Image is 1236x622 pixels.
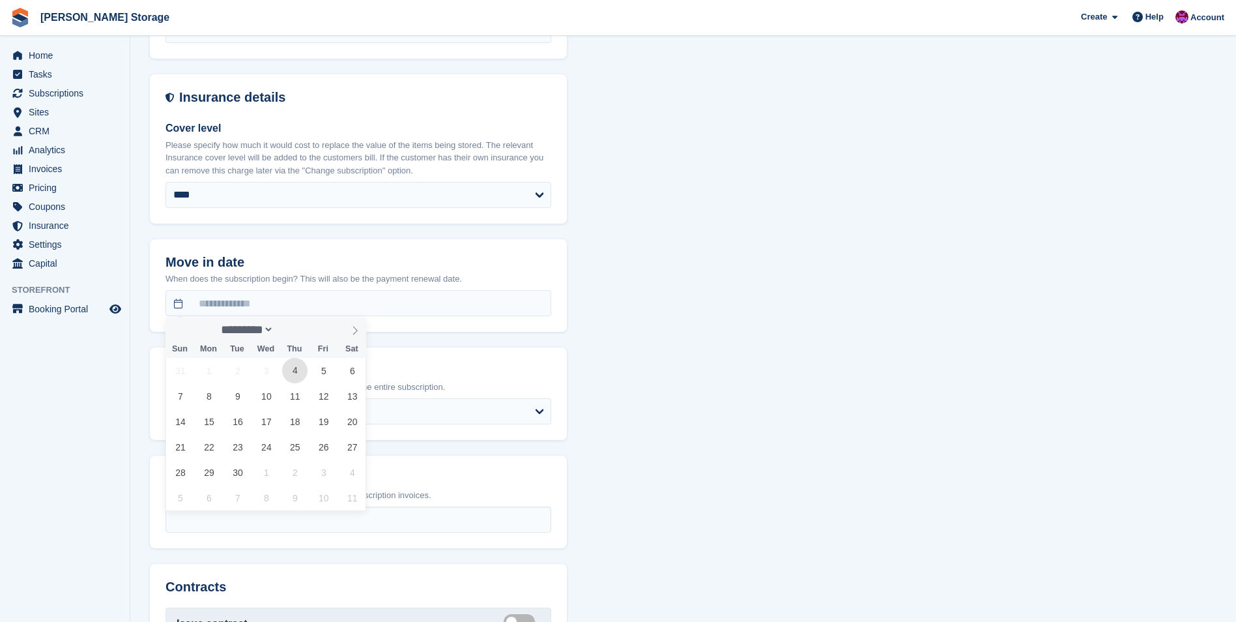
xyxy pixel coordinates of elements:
span: September 10, 2025 [253,383,279,409]
span: Help [1145,10,1164,23]
span: September 12, 2025 [311,383,336,409]
span: Account [1190,11,1224,24]
p: Please specify how much it would cost to replace the value of the items being stored. The relevan... [165,139,551,177]
span: Capital [29,254,107,273]
a: menu [7,84,123,102]
a: menu [7,65,123,83]
span: September 13, 2025 [339,383,365,409]
span: September 26, 2025 [311,434,336,460]
a: menu [7,46,123,65]
span: September 23, 2025 [225,434,250,460]
a: menu [7,235,123,254]
span: October 3, 2025 [311,460,336,485]
span: August 31, 2025 [167,358,193,383]
span: Home [29,46,107,65]
span: October 1, 2025 [253,460,279,485]
span: October 2, 2025 [282,460,308,485]
input: Year [274,323,315,336]
select: Month [217,323,274,336]
span: October 7, 2025 [225,485,250,511]
h2: Contracts [165,580,551,595]
span: September 1, 2025 [196,358,222,383]
img: stora-icon-8386f47178a22dfd0bd8f6a31ec36ba5ce8667c1dd55bd0f319d3a0aa187defe.svg [10,8,30,27]
label: Cover level [165,121,551,136]
span: Subscriptions [29,84,107,102]
span: September 6, 2025 [339,358,365,383]
span: September 29, 2025 [196,460,222,485]
p: When does the subscription begin? This will also be the payment renewal date. [165,273,551,286]
a: menu [7,300,123,318]
h2: Insurance details [179,90,551,105]
span: Invoices [29,160,107,178]
span: October 11, 2025 [339,485,365,511]
span: September 16, 2025 [225,409,250,434]
span: October 6, 2025 [196,485,222,511]
a: menu [7,216,123,235]
span: Sites [29,103,107,121]
a: menu [7,103,123,121]
span: Storefront [12,284,130,297]
span: September 5, 2025 [311,358,336,383]
img: Audra Whitelaw [1175,10,1188,23]
span: October 5, 2025 [167,485,193,511]
span: September 11, 2025 [282,383,308,409]
span: Settings [29,235,107,254]
span: Wed [252,345,280,353]
span: September 7, 2025 [167,383,193,409]
span: September 9, 2025 [225,383,250,409]
span: Pricing [29,179,107,197]
a: menu [7,179,123,197]
span: September 17, 2025 [253,409,279,434]
span: October 10, 2025 [311,485,336,511]
span: September 20, 2025 [339,409,365,434]
span: September 2, 2025 [225,358,250,383]
span: September 4, 2025 [282,358,308,383]
span: September 24, 2025 [253,434,279,460]
a: menu [7,141,123,159]
span: Sun [165,345,194,353]
span: Mon [194,345,223,353]
span: September 3, 2025 [253,358,279,383]
span: Fri [309,345,338,353]
img: insurance-details-icon-731ffda60807649b61249b889ba3c5e2b5c27d34e2e1fb37a309f0fde93ff34a.svg [165,90,174,105]
span: September 8, 2025 [196,383,222,409]
a: menu [7,160,123,178]
span: Create [1081,10,1107,23]
span: September 30, 2025 [225,460,250,485]
span: Tue [223,345,252,353]
span: September 19, 2025 [311,409,336,434]
span: September 21, 2025 [167,434,193,460]
a: menu [7,122,123,140]
h2: Move in date [165,255,551,270]
span: October 8, 2025 [253,485,279,511]
span: Booking Portal [29,300,107,318]
span: Insurance [29,216,107,235]
a: [PERSON_NAME] Storage [35,7,175,28]
span: October 4, 2025 [339,460,365,485]
span: Tasks [29,65,107,83]
span: Coupons [29,198,107,216]
span: CRM [29,122,107,140]
a: menu [7,254,123,273]
span: September 14, 2025 [167,409,193,434]
span: September 28, 2025 [167,460,193,485]
span: September 25, 2025 [282,434,308,460]
span: Sat [338,345,366,353]
span: September 18, 2025 [282,409,308,434]
span: September 27, 2025 [339,434,365,460]
a: menu [7,198,123,216]
span: October 9, 2025 [282,485,308,511]
span: Analytics [29,141,107,159]
span: September 22, 2025 [196,434,222,460]
span: Thu [280,345,309,353]
a: Preview store [108,301,123,317]
span: September 15, 2025 [196,409,222,434]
